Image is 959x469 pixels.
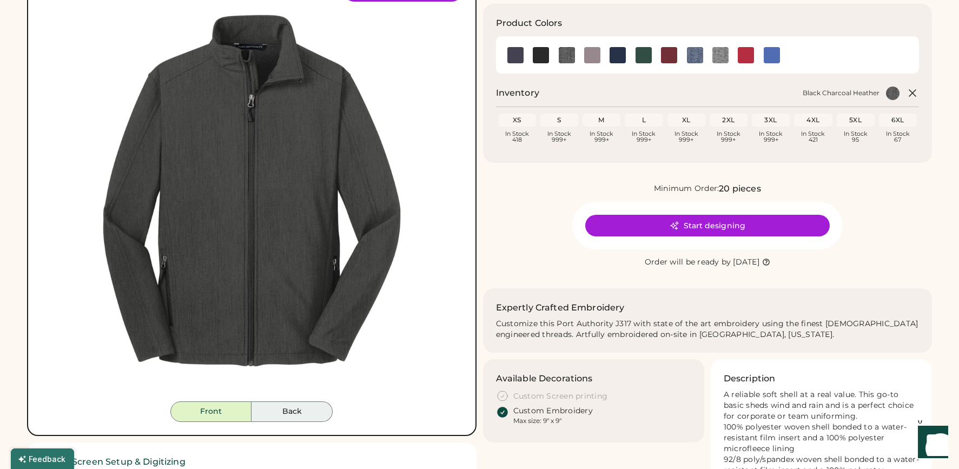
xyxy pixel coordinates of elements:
img: Black Swatch Image [533,47,549,63]
h2: ✓ Free Screen Setup & Digitizing [40,455,464,468]
img: Forest Green Swatch Image [636,47,652,63]
div: Black [533,47,549,63]
div: Black Charcoal Heather [559,47,575,63]
button: Start designing [585,215,830,236]
h3: Product Colors [496,17,563,30]
div: Forest Green [636,47,652,63]
div: Custom Embroidery [513,406,593,417]
button: Front [170,401,252,422]
div: Rich Red [738,47,754,63]
div: XL [670,116,703,124]
div: 6XL [881,116,915,124]
div: 3XL [754,116,788,124]
div: 5XL [839,116,872,124]
h3: Description [724,372,776,385]
div: Dress Blue Navy [610,47,626,63]
img: True Royal Swatch Image [764,47,780,63]
div: In Stock 999+ [754,131,788,143]
h2: Inventory [496,87,539,100]
img: Battleship Grey Swatch Image [507,47,524,63]
div: Custom Screen printing [513,391,608,402]
button: Back [252,401,333,422]
div: Battleship Grey [507,47,524,63]
div: True Royal [764,47,780,63]
img: Maroon Swatch Image [661,47,677,63]
div: Deep Smoke [584,47,600,63]
h3: Available Decorations [496,372,593,385]
div: In Stock 67 [881,131,915,143]
div: In Stock 999+ [627,131,660,143]
div: 20 pieces [719,182,760,195]
div: L [627,116,660,124]
div: In Stock 999+ [543,131,576,143]
img: Deep Smoke Swatch Image [584,47,600,63]
div: Maroon [661,47,677,63]
img: Navy Heather Swatch Image [687,47,703,63]
div: S [543,116,576,124]
div: In Stock 418 [500,131,534,143]
img: Black Charcoal Heather Swatch Image [559,47,575,63]
div: Order will be ready by [645,257,731,268]
div: In Stock 95 [839,131,872,143]
div: 2XL [712,116,745,124]
div: In Stock 999+ [670,131,703,143]
div: [DATE] [733,257,759,268]
img: Pearl Grey Heather Swatch Image [712,47,729,63]
div: In Stock 999+ [585,131,618,143]
div: Max size: 9" x 9" [513,417,561,425]
div: 4XL [796,116,830,124]
div: Customize this Port Authority J317 with state of the art embroidery using the finest [DEMOGRAPHIC... [496,319,920,340]
div: M [585,116,618,124]
div: Black Charcoal Heather [803,89,879,97]
iframe: Front Chat [908,420,954,467]
h2: Expertly Crafted Embroidery [496,301,625,314]
div: Navy Heather [687,47,703,63]
img: Rich Red Swatch Image [738,47,754,63]
div: Pearl Grey Heather [712,47,729,63]
div: XS [500,116,534,124]
div: Minimum Order: [654,183,719,194]
div: In Stock 421 [796,131,830,143]
img: Dress Blue Navy Swatch Image [610,47,626,63]
div: In Stock 999+ [712,131,745,143]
